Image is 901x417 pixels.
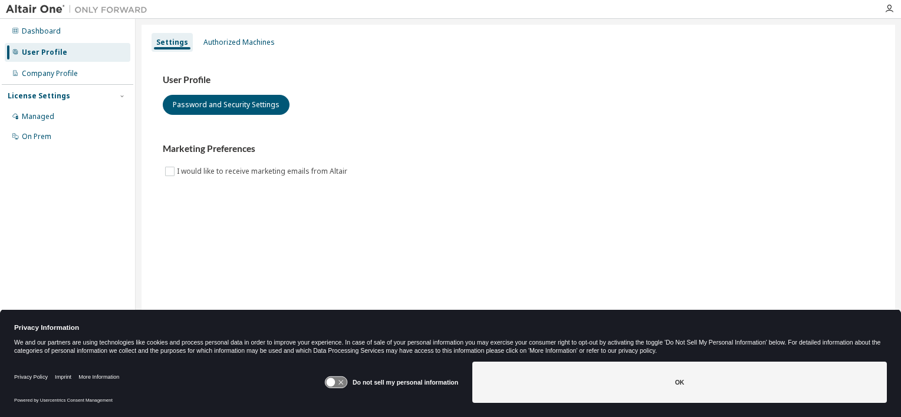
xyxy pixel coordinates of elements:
button: Password and Security Settings [163,95,290,115]
div: Authorized Machines [203,38,275,47]
div: Settings [156,38,188,47]
h3: User Profile [163,74,874,86]
label: I would like to receive marketing emails from Altair [177,164,350,178]
div: Company Profile [22,69,78,78]
div: User Profile [22,48,67,57]
div: On Prem [22,132,51,141]
img: Altair One [6,4,153,15]
div: License Settings [8,91,70,101]
div: Managed [22,112,54,121]
div: Dashboard [22,27,61,36]
h3: Marketing Preferences [163,143,874,155]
